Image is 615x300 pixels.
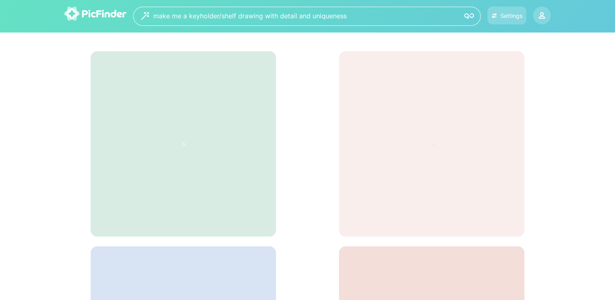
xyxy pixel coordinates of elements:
img: icon-search.svg [464,11,474,21]
img: wizard.svg [141,12,149,20]
img: logo-picfinder-white-transparent.svg [64,7,126,21]
div: Settings [500,12,522,19]
img: icon-settings.svg [492,12,497,19]
button: Settings [487,7,526,24]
